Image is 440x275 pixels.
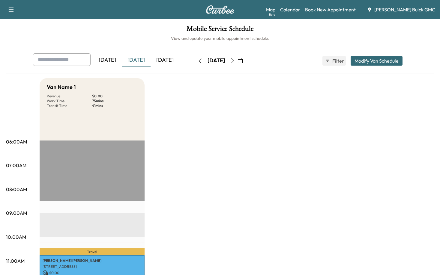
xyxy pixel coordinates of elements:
div: [DATE] [122,53,151,67]
div: [DATE] [208,57,225,64]
p: 41 mins [92,103,137,108]
p: 06:00AM [6,138,27,145]
div: [DATE] [93,53,122,67]
p: 07:00AM [6,162,26,169]
h6: View and update your mobile appointment schedule. [6,35,434,41]
span: Filter [332,57,343,64]
a: MapBeta [266,6,275,13]
div: [DATE] [151,53,179,67]
p: Revenue [47,94,92,99]
button: Modify Van Schedule [351,56,403,66]
p: 11:00AM [6,257,25,265]
p: 10:00AM [6,233,26,241]
p: 75 mins [92,99,137,103]
a: Calendar [280,6,300,13]
p: $ 0.00 [92,94,137,99]
div: Beta [269,12,275,17]
p: [STREET_ADDRESS] [43,264,142,269]
p: 08:00AM [6,186,27,193]
span: [PERSON_NAME] Buick GMC [374,6,435,13]
p: Travel [40,248,145,255]
a: Book New Appointment [305,6,356,13]
h5: Van Name 1 [47,83,76,91]
p: Transit Time [47,103,92,108]
button: Filter [322,56,346,66]
h1: Mobile Service Schedule [6,25,434,35]
img: Curbee Logo [206,5,235,14]
p: Work Time [47,99,92,103]
p: [PERSON_NAME] [PERSON_NAME] [43,258,142,263]
p: 09:00AM [6,209,27,217]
